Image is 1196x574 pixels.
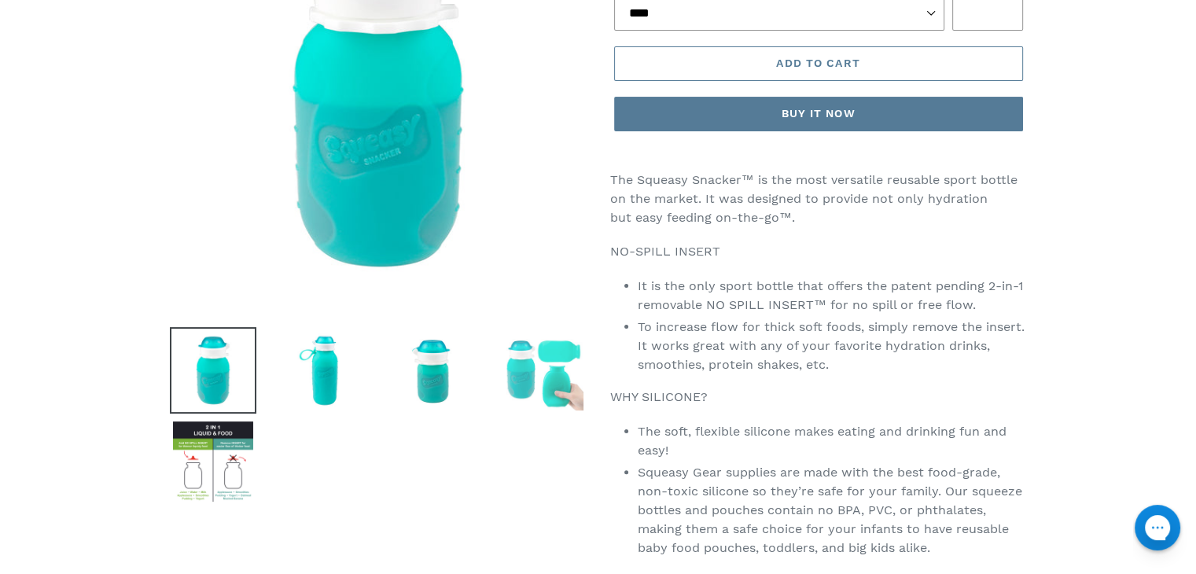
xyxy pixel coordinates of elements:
[610,242,1027,261] p: NO-SPILL INSERT
[614,46,1023,81] button: Add to cart
[638,422,1027,460] li: The soft, flexible silicone makes eating and drinking fun and easy!
[638,318,1027,374] li: To increase flow for thick soft foods, simply remove the insert. It works great with any of your ...
[614,97,1023,131] button: Buy it now
[500,327,587,414] img: Load image into Gallery viewer, Aqua Squeasy Snacker
[390,327,477,414] img: Load image into Gallery viewer, Aqua Squeasy Snacker
[170,327,256,414] img: Load image into Gallery viewer, Aqua Squeasy Snacker
[638,463,1027,557] li: Squeasy Gear supplies are made with the best food-grade, non-toxic silicone so they’re safe for y...
[280,327,366,414] img: Load image into Gallery viewer, Aqua Squeasy Snacker
[170,418,256,505] img: Load image into Gallery viewer, Aqua Squeasy Snacker
[776,57,859,69] span: Add to cart
[610,171,1027,227] p: The Squeasy Snacker™ is the most versatile reusable sport bottle on the market. It was designed t...
[610,388,1027,407] p: WHY SILICONE?
[638,277,1027,315] li: It is the only sport bottle that offers the patent pending 2-in-1 removable NO SPILL INSERT™ for ...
